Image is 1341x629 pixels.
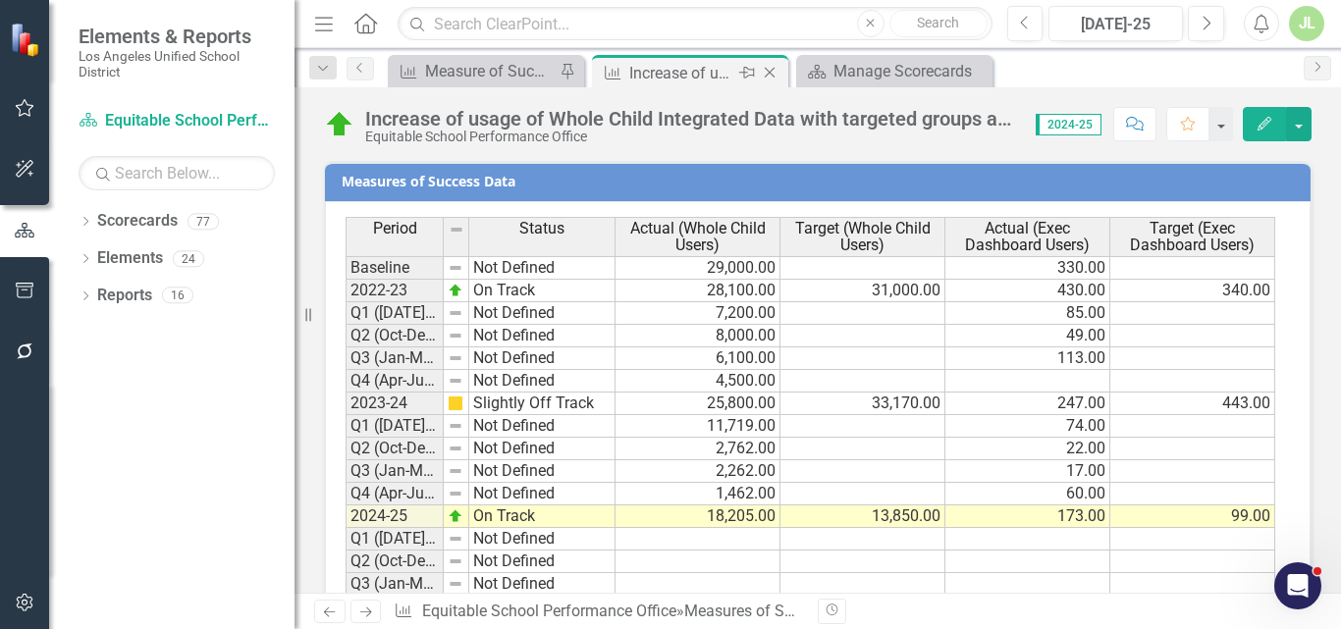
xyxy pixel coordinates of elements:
button: JL [1289,6,1324,41]
img: 8DAGhfEEPCf229AAAAAElFTkSuQmCC [448,373,463,389]
td: On Track [469,505,616,528]
td: 2022-23 [346,280,444,302]
td: Not Defined [469,347,616,370]
td: 2023-24 [346,393,444,415]
td: 11,719.00 [616,415,780,438]
span: Target (Whole Child Users) [784,220,940,254]
a: Scorecards [97,210,178,233]
img: 8DAGhfEEPCf229AAAAAElFTkSuQmCC [448,463,463,479]
div: 77 [188,213,219,230]
div: Equitable School Performance Office [365,130,1016,144]
img: 8DAGhfEEPCf229AAAAAElFTkSuQmCC [448,486,463,501]
input: Search ClearPoint... [398,7,992,41]
img: 8DAGhfEEPCf229AAAAAElFTkSuQmCC [449,222,464,237]
a: Manage Scorecards [801,59,988,83]
button: [DATE]-25 [1048,6,1183,41]
td: 330.00 [945,256,1110,280]
a: Reports [97,285,152,307]
img: 8DAGhfEEPCf229AAAAAElFTkSuQmCC [448,350,463,366]
img: 8DAGhfEEPCf229AAAAAElFTkSuQmCC [448,418,463,434]
td: Not Defined [469,460,616,483]
img: 8DAGhfEEPCf229AAAAAElFTkSuQmCC [448,441,463,456]
h3: Measures of Success Data [342,174,1301,188]
span: Actual (Exec Dashboard Users) [949,220,1105,254]
td: 13,850.00 [780,505,945,528]
td: 74.00 [945,415,1110,438]
td: Not Defined [469,438,616,460]
img: cBAA0RP0Y6D5n+AAAAAElFTkSuQmCC [448,395,463,411]
td: 8,000.00 [616,325,780,347]
td: Q2 (Oct-Dec)-23/24 [346,325,444,347]
td: 1,462.00 [616,483,780,505]
td: Q3 (Jan-Mar)-24/25 [346,460,444,483]
td: 340.00 [1110,280,1275,302]
span: Target (Exec Dashboard Users) [1114,220,1270,254]
iframe: Intercom live chat [1274,562,1321,609]
img: 8DAGhfEEPCf229AAAAAElFTkSuQmCC [448,576,463,592]
td: Q1 ([DATE]-Sep)-25/26 [346,528,444,550]
button: Search [889,10,988,37]
td: Q4 (Apr-Jun)-24/25 [346,483,444,505]
td: 4,500.00 [616,370,780,393]
img: 8DAGhfEEPCf229AAAAAElFTkSuQmCC [448,328,463,343]
span: 2024-25 [1036,114,1101,135]
a: Equitable School Performance Office [422,602,676,620]
img: 8DAGhfEEPCf229AAAAAElFTkSuQmCC [448,553,463,569]
td: 99.00 [1110,505,1275,528]
a: Elements [97,247,163,270]
td: Q2 (Oct-Dec)-25/26 [346,550,444,573]
td: 2024-25 [346,505,444,528]
img: zOikAAAAAElFTkSuQmCC [448,508,463,524]
div: 24 [173,250,204,267]
td: Not Defined [469,573,616,596]
img: 8DAGhfEEPCf229AAAAAElFTkSuQmCC [448,260,463,276]
td: 28,100.00 [616,280,780,302]
td: Not Defined [469,550,616,573]
td: Not Defined [469,325,616,347]
img: On Track [324,109,355,140]
td: Slightly Off Track [469,393,616,415]
td: 33,170.00 [780,393,945,415]
td: Q4 (Apr-Jun)-23/24 [346,370,444,393]
span: Actual (Whole Child Users) [619,220,776,254]
td: 6,100.00 [616,347,780,370]
span: Search [917,15,959,30]
td: 29,000.00 [616,256,780,280]
td: Q1 ([DATE]-Sep)-24/25 [346,415,444,438]
div: Manage Scorecards [833,59,988,83]
td: 247.00 [945,393,1110,415]
td: Not Defined [469,528,616,550]
td: 173.00 [945,505,1110,528]
td: Q3 (Jan-Mar)-23/24 [346,347,444,370]
div: [DATE]-25 [1055,13,1176,36]
td: 18,205.00 [616,505,780,528]
td: 85.00 [945,302,1110,325]
img: 8DAGhfEEPCf229AAAAAElFTkSuQmCC [448,305,463,321]
small: Los Angeles Unified School District [79,48,275,80]
td: Not Defined [469,415,616,438]
td: On Track [469,280,616,302]
span: Status [519,220,564,237]
img: zOikAAAAAElFTkSuQmCC [448,283,463,298]
td: 113.00 [945,347,1110,370]
td: Q1 ([DATE]-Sep)-23/24 [346,302,444,325]
div: Measure of Success - Scorecard Report [425,59,555,83]
span: Elements & Reports [79,25,275,48]
td: 2,262.00 [616,460,780,483]
td: 7,200.00 [616,302,780,325]
div: 16 [162,288,193,304]
td: 443.00 [1110,393,1275,415]
td: Not Defined [469,256,616,280]
a: Equitable School Performance Office [79,110,275,132]
img: 8DAGhfEEPCf229AAAAAElFTkSuQmCC [448,531,463,547]
td: Not Defined [469,370,616,393]
img: ClearPoint Strategy [10,22,44,56]
td: Baseline [346,256,444,280]
td: 31,000.00 [780,280,945,302]
td: 17.00 [945,460,1110,483]
td: 2,762.00 [616,438,780,460]
td: 22.00 [945,438,1110,460]
td: Q2 (Oct-Dec)-24/25 [346,438,444,460]
span: Period [373,220,417,237]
